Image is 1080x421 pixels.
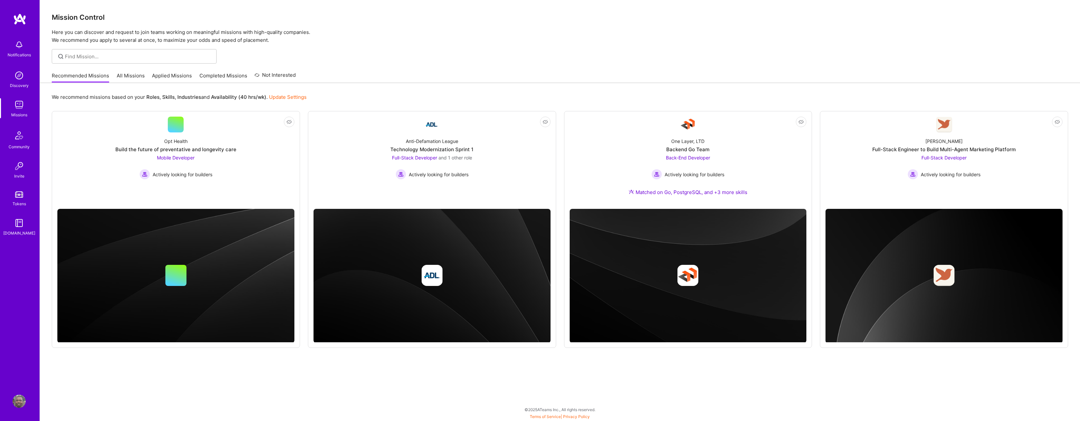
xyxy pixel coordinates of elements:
img: Invite [13,159,26,173]
i: icon EyeClosed [543,119,548,125]
span: Full-Stack Developer [921,155,967,160]
i: icon SearchGrey [57,53,65,60]
div: Community [9,143,30,150]
img: Actively looking for builders [396,169,406,180]
img: cover [57,209,294,343]
i: icon EyeClosed [286,119,292,125]
div: Backend Go Team [666,146,709,153]
input: Find Mission... [65,53,212,60]
p: We recommend missions based on your , , and . [52,94,307,100]
img: Company Logo [680,117,696,132]
span: and 1 other role [438,155,472,160]
img: Community [11,127,27,143]
span: Actively looking for builders [665,171,724,178]
a: Not Interested [255,71,296,83]
img: Company Logo [936,117,952,132]
span: Mobile Developer [157,155,195,160]
a: All Missions [117,72,145,83]
a: Company Logo[PERSON_NAME]Full-Stack Engineer to Build Multi-Agent Marketing PlatformFull-Stack De... [825,117,1063,204]
div: © 2025 ATeams Inc., All rights reserved. [40,401,1080,418]
div: Notifications [8,51,31,58]
div: One Layer, LTD [671,138,705,145]
i: icon EyeClosed [1055,119,1060,125]
b: Industries [177,94,201,100]
span: Actively looking for builders [921,171,980,178]
div: Tokens [13,200,26,207]
img: Company logo [421,265,442,286]
a: Privacy Policy [563,414,590,419]
a: Recommended Missions [52,72,109,83]
h3: Mission Control [52,13,1068,21]
img: guide book [13,216,26,230]
div: Missions [11,111,27,118]
img: discovery [13,69,26,82]
div: Full-Stack Engineer to Build Multi-Agent Marketing Platform [872,146,1016,153]
a: Terms of Service [530,414,561,419]
a: Update Settings [269,94,307,100]
img: cover [570,209,807,343]
img: cover [314,209,551,343]
img: Actively looking for builders [908,169,918,180]
div: [DOMAIN_NAME] [3,230,35,237]
a: Completed Missions [199,72,247,83]
a: Applied Missions [152,72,192,83]
a: Opt HealthBuild the future of preventative and longevity careMobile Developer Actively looking fo... [57,117,294,204]
span: | [530,414,590,419]
img: Actively looking for builders [139,169,150,180]
div: Discovery [10,82,29,89]
b: Availability (40 hrs/wk) [211,94,266,100]
div: Opt Health [164,138,188,145]
div: Technology Modernization Sprint 1 [390,146,473,153]
div: Invite [14,173,24,180]
img: bell [13,38,26,51]
div: Matched on Go, PostgreSQL, and +3 more skills [629,189,747,196]
b: Skills [162,94,175,100]
i: icon EyeClosed [798,119,804,125]
img: Company Logo [424,117,440,132]
a: Company LogoAnti-Defamation LeagueTechnology Modernization Sprint 1Full-Stack Developer and 1 oth... [314,117,551,204]
span: Full-Stack Developer [392,155,437,160]
a: Company LogoOne Layer, LTDBackend Go TeamBack-End Developer Actively looking for buildersActively... [570,117,807,204]
span: Back-End Developer [666,155,710,160]
a: User Avatar [11,395,27,408]
p: Here you can discover and request to join teams working on meaningful missions with high-quality ... [52,28,1068,44]
img: cover [825,209,1063,343]
img: Company logo [934,265,955,286]
img: logo [13,13,26,25]
img: Ateam Purple Icon [629,189,634,194]
span: Actively looking for builders [409,171,468,178]
img: Company logo [677,265,699,286]
img: tokens [15,191,23,198]
b: Roles [146,94,160,100]
div: Build the future of preventative and longevity care [115,146,236,153]
span: Actively looking for builders [153,171,212,178]
img: teamwork [13,98,26,111]
div: [PERSON_NAME] [925,138,963,145]
img: User Avatar [13,395,26,408]
div: Anti-Defamation League [406,138,458,145]
img: Actively looking for builders [651,169,662,180]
